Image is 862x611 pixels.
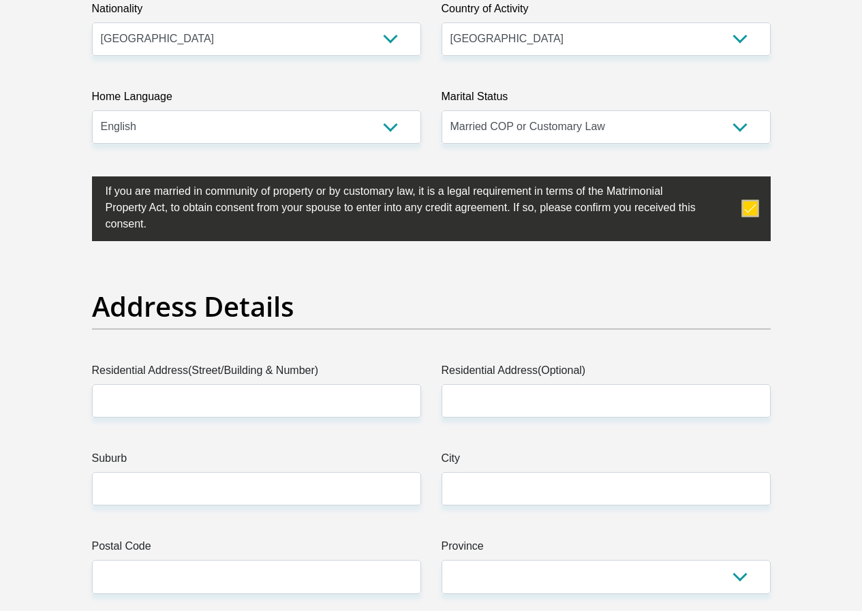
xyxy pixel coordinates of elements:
[92,89,421,110] label: Home Language
[442,89,771,110] label: Marital Status
[92,538,421,560] label: Postal Code
[442,538,771,560] label: Province
[92,384,421,418] input: Valid residential address
[92,472,421,505] input: Suburb
[442,362,771,384] label: Residential Address(Optional)
[442,1,771,22] label: Country of Activity
[92,176,703,236] label: If you are married in community of property or by customary law, it is a legal requirement in ter...
[442,384,771,418] input: Address line 2 (Optional)
[442,450,771,472] label: City
[92,290,771,323] h2: Address Details
[442,560,771,593] select: Please Select a Province
[92,560,421,593] input: Postal Code
[92,450,421,472] label: Suburb
[92,1,421,22] label: Nationality
[92,362,421,384] label: Residential Address(Street/Building & Number)
[442,472,771,505] input: City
